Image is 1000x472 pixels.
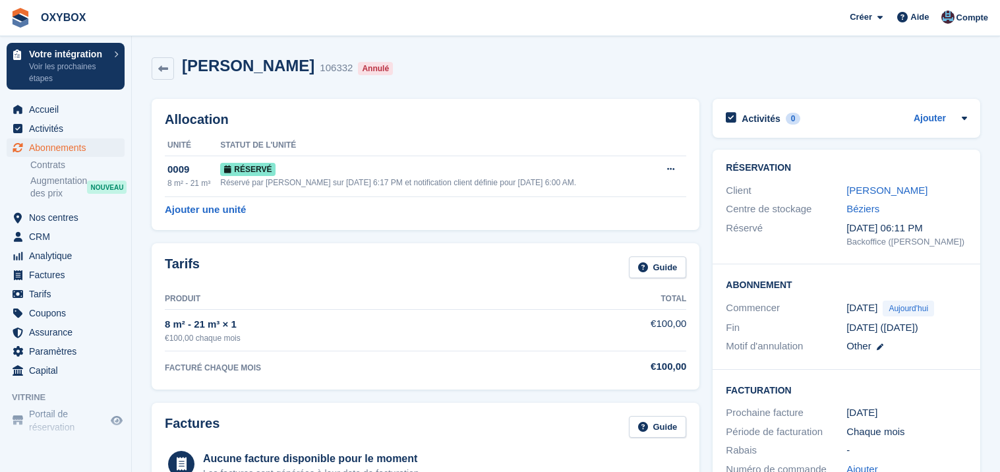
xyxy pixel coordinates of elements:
img: Oriana Devaux [941,11,955,24]
a: [PERSON_NAME] [846,185,927,196]
a: menu [7,208,125,227]
a: Guide [629,416,687,438]
a: menu [7,304,125,322]
th: Produit [165,289,545,310]
div: Motif d'annulation [726,339,846,354]
div: Réservé par [PERSON_NAME] sur [DATE] 6:17 PM et notification client définie pour [DATE] 6:00 AM. [220,177,653,189]
div: Rabais [726,443,846,458]
h2: Allocation [165,112,686,127]
a: Béziers [846,203,879,214]
a: menu [7,119,125,138]
div: Fin [726,320,846,336]
a: menu [7,100,125,119]
a: menu [7,247,125,265]
a: Boutique d'aperçu [109,413,125,428]
h2: Abonnement [726,278,967,291]
a: Ajouter une unité [165,202,246,218]
div: 0 [786,113,801,125]
a: menu [7,342,125,361]
div: Client [726,183,846,198]
div: Backoffice ([PERSON_NAME]) [846,235,967,249]
a: menu [7,285,125,303]
div: Période de facturation [726,425,846,440]
th: Unité [165,135,220,156]
span: Analytique [29,247,108,265]
span: [DATE] ([DATE]) [846,322,918,333]
a: Ajouter [914,111,946,127]
div: 0009 [167,162,220,177]
div: Commencer [726,301,846,316]
span: Vitrine [12,391,131,404]
div: 106332 [320,61,353,76]
span: Accueil [29,100,108,119]
div: €100,00 chaque mois [165,332,545,344]
span: Other [846,340,871,351]
th: Statut de l'unité [220,135,653,156]
div: 8 m² - 21 m³ [167,177,220,189]
a: Contrats [30,159,125,171]
a: Guide [629,256,687,278]
span: Activités [29,119,108,138]
span: CRM [29,227,108,246]
h2: [PERSON_NAME] [182,57,314,74]
time: 2025-09-03 23:00:00 UTC [846,301,877,316]
span: Créer [850,11,872,24]
a: menu [7,361,125,380]
span: Assurance [29,323,108,341]
div: Annulé [358,62,393,75]
span: Réservé [220,163,276,176]
h2: Facturation [726,383,967,396]
a: Augmentation des prix NOUVEAU [30,174,125,200]
span: Aujourd'hui [883,301,934,316]
div: €100,00 [545,359,686,374]
span: Coupons [29,304,108,322]
a: menu [7,266,125,284]
a: menu [7,323,125,341]
h2: Activités [742,113,780,125]
div: Prochaine facture [726,405,846,421]
h2: Factures [165,416,220,438]
a: menu [7,227,125,246]
span: Factures [29,266,108,284]
div: Centre de stockage [726,202,846,217]
span: Abonnements [29,138,108,157]
div: Réservé [726,221,846,249]
span: Compte [956,11,988,24]
span: Tarifs [29,285,108,303]
a: OXYBOX [36,7,91,28]
div: NOUVEAU [87,181,127,194]
a: menu [7,407,125,434]
img: stora-icon-8386f47178a22dfd0bd8f6a31ec36ba5ce8667c1dd55bd0f319d3a0aa187defe.svg [11,8,30,28]
span: Nos centres [29,208,108,227]
span: Capital [29,361,108,380]
div: FACTURÉ CHAQUE MOIS [165,362,545,374]
th: Total [545,289,686,310]
td: €100,00 [545,309,686,351]
span: Paramètres [29,342,108,361]
span: Portail de réservation [29,407,108,434]
a: menu [7,138,125,157]
a: Votre intégration Voir les prochaines étapes [7,43,125,90]
h2: Réservation [726,163,967,173]
p: Voir les prochaines étapes [29,61,107,84]
div: - [846,443,967,458]
div: Aucune facture disponible pour le moment [203,451,422,467]
div: Chaque mois [846,425,967,440]
div: 8 m² - 21 m³ × 1 [165,317,545,332]
div: [DATE] [846,405,967,421]
span: Aide [910,11,929,24]
div: [DATE] 06:11 PM [846,221,967,236]
p: Votre intégration [29,49,107,59]
h2: Tarifs [165,256,200,278]
span: Augmentation des prix [30,175,87,200]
